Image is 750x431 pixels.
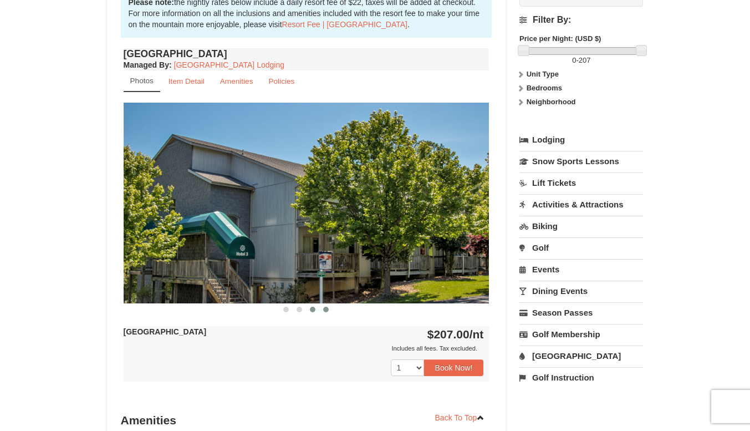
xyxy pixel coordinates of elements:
[282,20,407,29] a: Resort Fee | [GEOGRAPHIC_DATA]
[519,367,643,388] a: Golf Instruction
[519,216,643,236] a: Biking
[579,56,591,64] span: 207
[161,70,212,92] a: Item Detail
[519,130,643,150] a: Lodging
[519,237,643,258] a: Golf
[220,77,253,85] small: Amenities
[527,84,562,92] strong: Bedrooms
[519,259,643,280] a: Events
[124,60,172,69] strong: :
[527,98,576,106] strong: Neighborhood
[519,34,601,43] strong: Price per Night: (USD $)
[519,302,643,323] a: Season Passes
[519,151,643,171] a: Snow Sports Lessons
[213,70,261,92] a: Amenities
[124,60,169,69] span: Managed By
[124,343,484,354] div: Includes all fees. Tax excluded.
[424,359,484,376] button: Book Now!
[261,70,302,92] a: Policies
[124,48,489,59] h4: [GEOGRAPHIC_DATA]
[519,194,643,215] a: Activities & Attractions
[519,55,643,66] label: -
[527,70,559,78] strong: Unit Type
[174,60,284,69] a: [GEOGRAPHIC_DATA] Lodging
[124,103,489,303] img: 18876286-38-67a0a055.jpg
[519,281,643,301] a: Dining Events
[427,328,484,341] strong: $207.00
[519,346,643,366] a: [GEOGRAPHIC_DATA]
[268,77,294,85] small: Policies
[124,70,160,92] a: Photos
[124,327,207,336] strong: [GEOGRAPHIC_DATA]
[428,409,492,426] a: Back To Top
[519,173,643,193] a: Lift Tickets
[519,324,643,344] a: Golf Membership
[470,328,484,341] span: /nt
[169,77,205,85] small: Item Detail
[130,77,154,85] small: Photos
[572,56,576,64] span: 0
[519,15,643,25] h4: Filter By:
